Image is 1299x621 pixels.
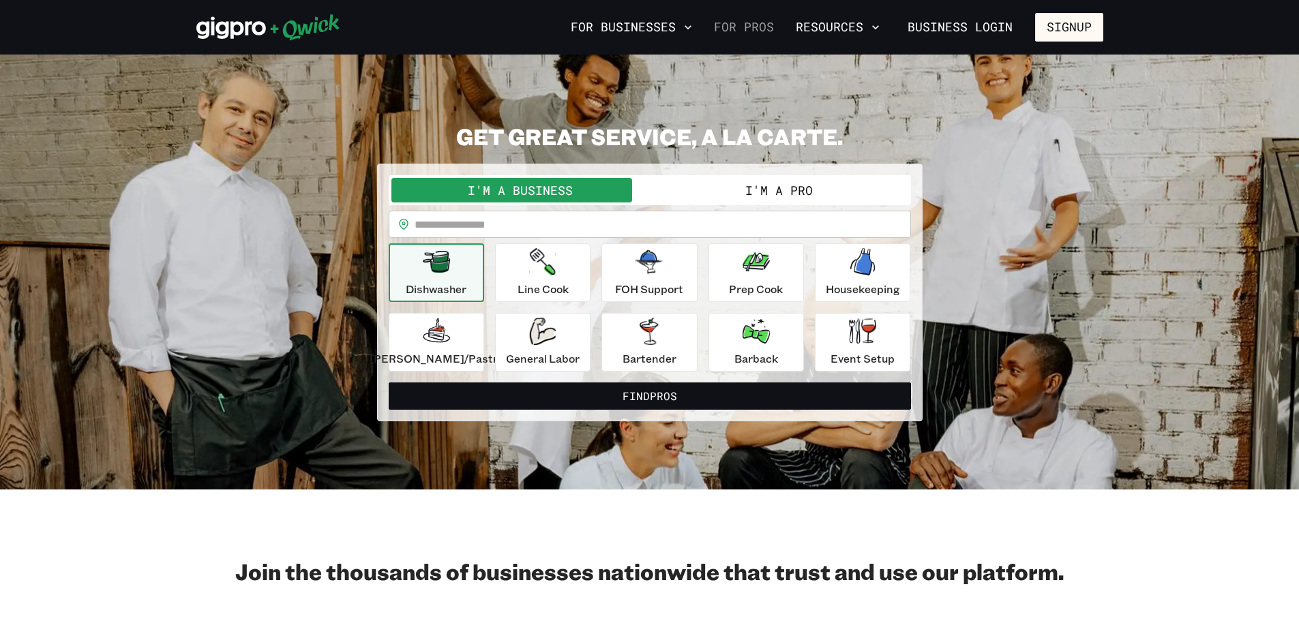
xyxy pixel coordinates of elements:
p: Dishwasher [406,281,466,297]
button: Event Setup [815,313,910,372]
p: Event Setup [831,350,895,367]
p: Prep Cook [729,281,783,297]
button: Dishwasher [389,243,484,302]
button: For Businesses [565,16,698,39]
button: Housekeeping [815,243,910,302]
p: Housekeeping [826,281,900,297]
button: Prep Cook [708,243,804,302]
p: Barback [734,350,778,367]
p: FOH Support [615,281,683,297]
button: General Labor [495,313,591,372]
button: FOH Support [601,243,697,302]
a: Business Login [896,13,1024,42]
p: Bartender [623,350,676,367]
p: [PERSON_NAME]/Pastry [370,350,503,367]
button: Signup [1035,13,1103,42]
button: Resources [790,16,885,39]
button: Barback [708,313,804,372]
button: I'm a Pro [650,178,908,202]
h2: GET GREAT SERVICE, A LA CARTE. [377,123,923,150]
a: For Pros [708,16,779,39]
button: Line Cook [495,243,591,302]
button: Bartender [601,313,697,372]
p: General Labor [506,350,580,367]
button: I'm a Business [391,178,650,202]
button: FindPros [389,382,911,410]
h2: Join the thousands of businesses nationwide that trust and use our platform. [196,558,1103,585]
button: [PERSON_NAME]/Pastry [389,313,484,372]
p: Line Cook [518,281,569,297]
